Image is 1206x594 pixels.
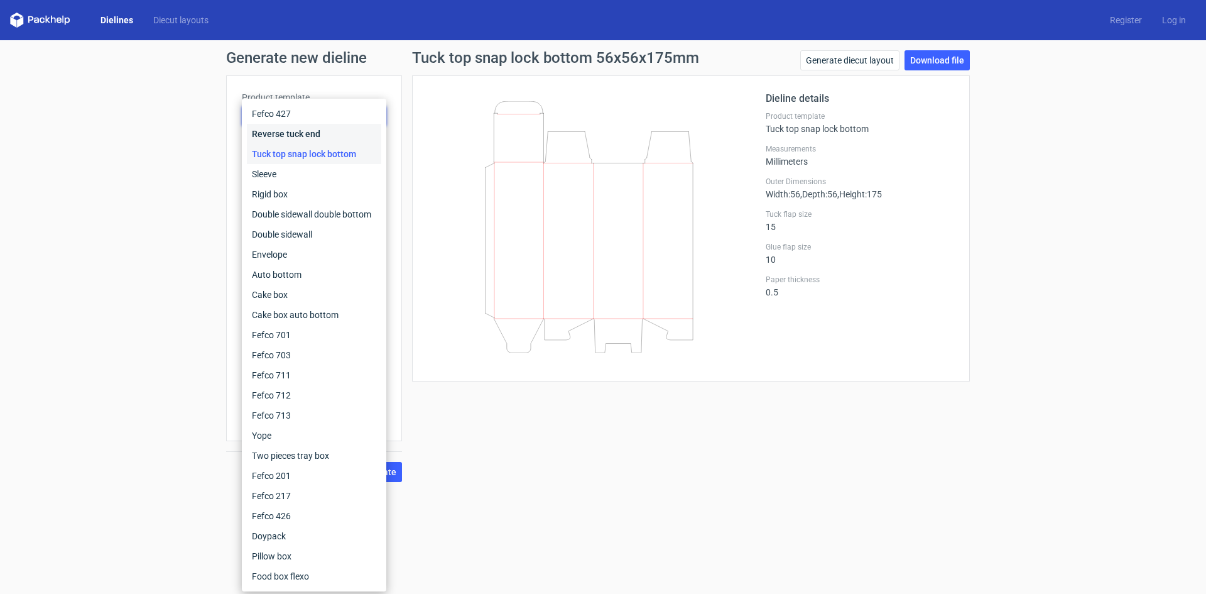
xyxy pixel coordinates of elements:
a: Log in [1152,14,1196,26]
div: Food box flexo [247,566,381,586]
div: Millimeters [766,144,954,167]
div: Cake box auto bottom [247,305,381,325]
div: Tuck top snap lock bottom [766,111,954,134]
a: Register [1100,14,1152,26]
div: Fefco 713 [247,405,381,426]
span: Width : 56 [766,189,800,199]
div: Fefco 701 [247,325,381,345]
label: Product template [242,91,386,104]
div: Fefco 712 [247,385,381,405]
div: 0.5 [766,275,954,297]
div: Tuck top snap lock bottom [247,144,381,164]
a: Dielines [90,14,143,26]
label: Tuck flap size [766,209,954,219]
div: Fefco 426 [247,506,381,526]
a: Download file [905,50,970,70]
a: Generate diecut layout [800,50,899,70]
div: Cake box [247,285,381,305]
div: Doypack [247,526,381,546]
div: Fefco 201 [247,466,381,486]
div: Fefco 703 [247,345,381,365]
h2: Dieline details [766,91,954,106]
div: Fefco 217 [247,486,381,506]
label: Glue flap size [766,242,954,252]
div: Envelope [247,245,381,265]
div: Fefco 711 [247,365,381,385]
span: , Depth : 56 [800,189,837,199]
label: Measurements [766,144,954,154]
div: 15 [766,209,954,232]
h1: Tuck top snap lock bottom 56x56x175mm [412,50,699,65]
label: Paper thickness [766,275,954,285]
div: 10 [766,242,954,265]
div: Rigid box [247,184,381,204]
div: Yope [247,426,381,446]
a: Diecut layouts [143,14,219,26]
h1: Generate new dieline [226,50,980,65]
div: Double sidewall double bottom [247,204,381,224]
div: Sleeve [247,164,381,184]
div: Two pieces tray box [247,446,381,466]
div: Pillow box [247,546,381,566]
div: Auto bottom [247,265,381,285]
label: Outer Dimensions [766,177,954,187]
div: Double sidewall [247,224,381,245]
label: Product template [766,111,954,121]
div: Reverse tuck end [247,124,381,144]
span: , Height : 175 [837,189,882,199]
div: Fefco 427 [247,104,381,124]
